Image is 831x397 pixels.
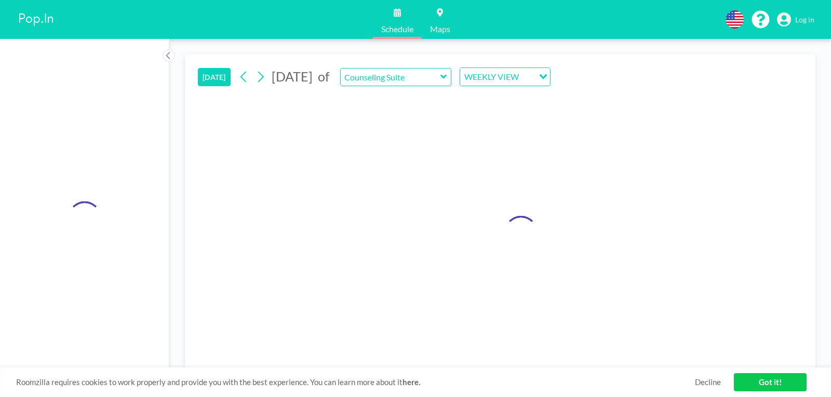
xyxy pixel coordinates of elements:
a: Got it! [734,373,807,391]
span: Maps [430,25,450,33]
span: Log in [795,15,814,24]
input: Counseling Suite [341,69,440,86]
input: Search for option [522,70,533,84]
span: [DATE] [272,69,313,84]
button: [DATE] [198,68,231,86]
img: organization-logo [17,9,56,30]
span: Schedule [381,25,413,33]
a: here. [403,377,420,387]
a: Log in [777,12,814,27]
span: WEEKLY VIEW [462,70,521,84]
span: of [318,69,329,85]
div: Search for option [460,68,550,86]
span: Roomzilla requires cookies to work properly and provide you with the best experience. You can lea... [16,377,695,387]
a: Decline [695,377,721,387]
